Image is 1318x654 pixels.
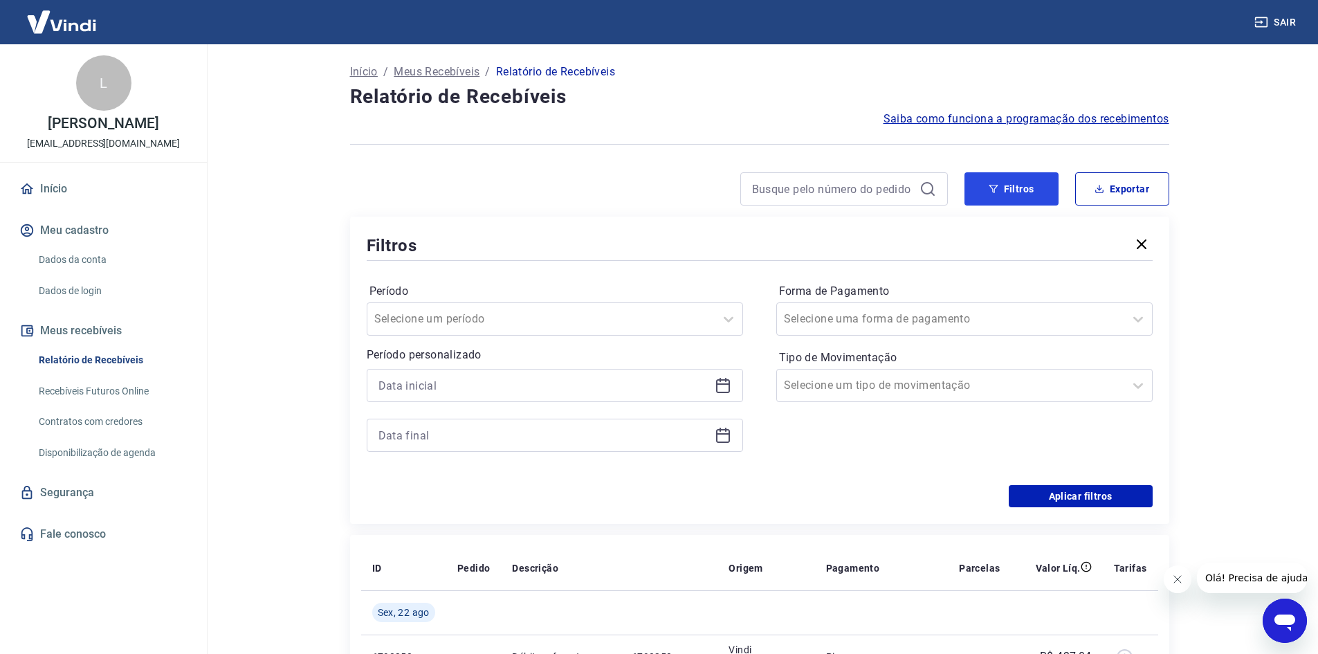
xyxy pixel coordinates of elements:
[367,347,743,363] p: Período personalizado
[1036,561,1081,575] p: Valor Líq.
[378,606,430,619] span: Sex, 22 ago
[378,375,709,396] input: Data inicial
[350,83,1169,111] h4: Relatório de Recebíveis
[17,1,107,43] img: Vindi
[372,561,382,575] p: ID
[33,346,190,374] a: Relatório de Recebíveis
[1009,485,1153,507] button: Aplicar filtros
[367,235,418,257] h5: Filtros
[17,519,190,549] a: Fale conosco
[1252,10,1301,35] button: Sair
[33,408,190,436] a: Contratos com credores
[1263,599,1307,643] iframe: Botão para abrir a janela de mensagens
[485,64,490,80] p: /
[964,172,1059,206] button: Filtros
[369,283,740,300] label: Período
[17,478,190,508] a: Segurança
[27,136,180,151] p: [EMAIL_ADDRESS][DOMAIN_NAME]
[383,64,388,80] p: /
[394,64,479,80] a: Meus Recebíveis
[33,277,190,305] a: Dados de login
[76,55,131,111] div: L
[729,561,762,575] p: Origem
[1164,565,1191,593] iframe: Fechar mensagem
[17,174,190,204] a: Início
[959,561,1000,575] p: Parcelas
[779,349,1150,366] label: Tipo de Movimentação
[33,246,190,274] a: Dados da conta
[8,10,116,21] span: Olá! Precisa de ajuda?
[752,179,914,199] input: Busque pelo número do pedido
[1114,561,1147,575] p: Tarifas
[884,111,1169,127] a: Saiba como funciona a programação dos recebimentos
[48,116,158,131] p: [PERSON_NAME]
[33,377,190,406] a: Recebíveis Futuros Online
[457,561,490,575] p: Pedido
[496,64,615,80] p: Relatório de Recebíveis
[378,425,709,446] input: Data final
[1075,172,1169,206] button: Exportar
[826,561,880,575] p: Pagamento
[17,316,190,346] button: Meus recebíveis
[1197,563,1307,593] iframe: Mensagem da empresa
[33,439,190,467] a: Disponibilização de agenda
[350,64,378,80] a: Início
[512,561,558,575] p: Descrição
[17,215,190,246] button: Meu cadastro
[779,283,1150,300] label: Forma de Pagamento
